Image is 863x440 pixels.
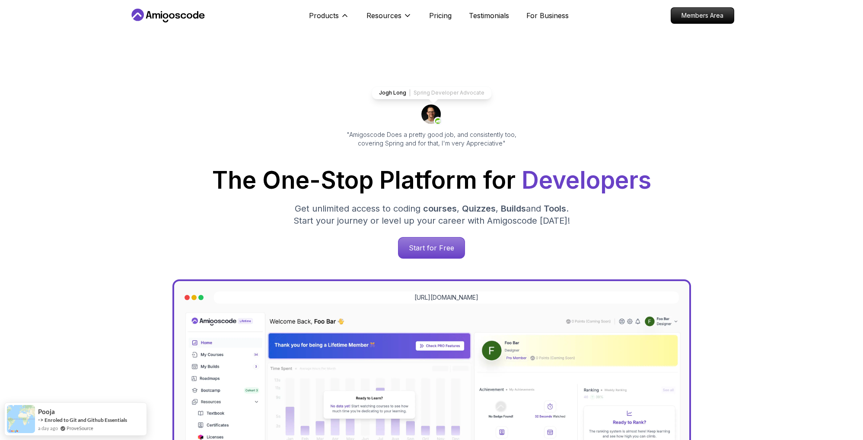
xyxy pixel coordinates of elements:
[366,10,412,28] button: Resources
[398,237,465,259] a: Start for Free
[309,10,349,28] button: Products
[414,293,478,302] a: [URL][DOMAIN_NAME]
[38,416,44,423] span: ->
[462,203,496,214] span: Quizzes
[827,405,854,431] iframe: chat widget
[136,168,727,192] h1: The One-Stop Platform for
[429,10,452,21] a: Pricing
[287,203,577,227] p: Get unlimited access to coding , , and . Start your journey or level up your career with Amigosco...
[335,130,529,148] p: "Amigoscode Does a pretty good job, and consistently too, covering Spring and for that, I'm very ...
[379,89,406,96] p: Jogh Long
[544,203,566,214] span: Tools
[671,8,734,23] p: Members Area
[67,424,93,432] a: ProveSource
[38,424,58,432] span: a day ago
[501,203,526,214] span: Builds
[526,10,569,21] a: For Business
[421,104,442,125] img: josh long
[38,408,55,415] span: Pooja
[45,417,127,423] a: Enroled to Git and Github Essentials
[398,237,465,258] p: Start for Free
[469,10,509,21] a: Testimonials
[522,166,651,194] span: Developers
[7,405,35,433] img: provesource social proof notification image
[699,339,854,401] iframe: chat widget
[414,89,484,96] p: Spring Developer Advocate
[309,10,339,21] p: Products
[423,203,457,214] span: courses
[671,7,734,24] a: Members Area
[366,10,401,21] p: Resources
